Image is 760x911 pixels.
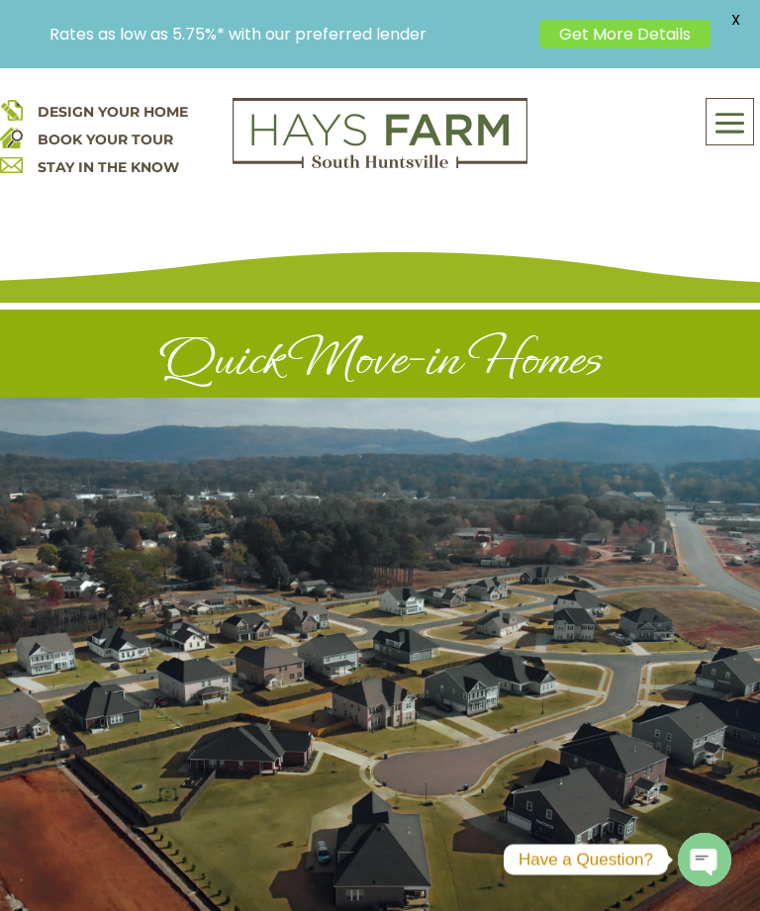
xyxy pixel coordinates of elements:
h1: Quick Move-in Homes [76,329,684,398]
a: Get More Details [539,20,711,48]
p: Rates as low as 5.75%* with our preferred lender [49,25,529,44]
a: hays farm homes huntsville development [233,155,527,173]
a: DESIGN YOUR HOME [38,103,188,121]
a: BOOK YOUR TOUR [38,131,173,148]
img: Logo [233,98,527,169]
a: STAY IN THE KNOW [38,158,179,176]
span: X [720,5,750,35]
